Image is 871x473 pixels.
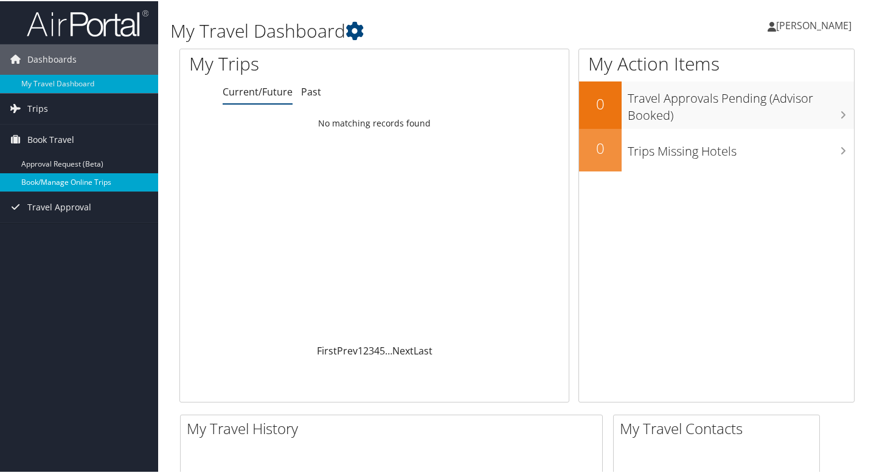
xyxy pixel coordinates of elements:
[27,43,77,74] span: Dashboards
[27,123,74,154] span: Book Travel
[414,343,432,356] a: Last
[27,8,148,36] img: airportal-logo.png
[628,136,854,159] h3: Trips Missing Hotels
[301,84,321,97] a: Past
[380,343,385,356] a: 5
[579,50,854,75] h1: My Action Items
[27,92,48,123] span: Trips
[170,17,633,43] h1: My Travel Dashboard
[374,343,380,356] a: 4
[358,343,363,356] a: 1
[363,343,369,356] a: 2
[337,343,358,356] a: Prev
[579,92,622,113] h2: 0
[628,83,854,123] h3: Travel Approvals Pending (Advisor Booked)
[579,137,622,157] h2: 0
[27,191,91,221] span: Travel Approval
[776,18,852,31] span: [PERSON_NAME]
[768,6,864,43] a: [PERSON_NAME]
[579,80,854,127] a: 0Travel Approvals Pending (Advisor Booked)
[392,343,414,356] a: Next
[223,84,293,97] a: Current/Future
[620,417,819,438] h2: My Travel Contacts
[187,417,602,438] h2: My Travel History
[317,343,337,356] a: First
[369,343,374,356] a: 3
[385,343,392,356] span: …
[180,111,569,133] td: No matching records found
[189,50,398,75] h1: My Trips
[579,128,854,170] a: 0Trips Missing Hotels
